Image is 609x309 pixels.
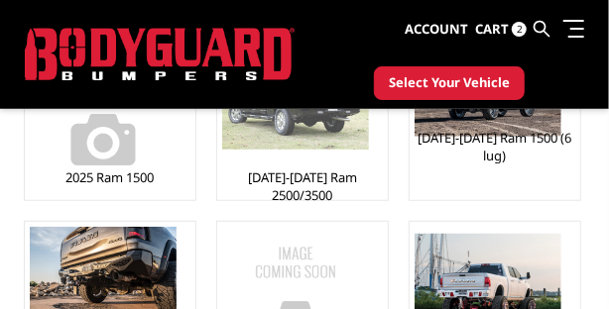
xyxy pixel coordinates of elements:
[30,40,190,158] a: No Image
[512,22,527,37] span: 2
[25,28,295,81] img: BODYGUARD BUMPERS
[475,20,509,38] span: Cart
[475,3,527,56] a: Cart 2
[66,168,155,186] a: 2025 Ram 1500
[415,129,575,164] a: [DATE]-[DATE] Ram 1500 (6 lug)
[405,20,468,38] span: Account
[389,73,510,93] span: Select Your Vehicle
[222,168,383,204] a: [DATE]-[DATE] Ram 2500/3500
[30,40,177,186] img: No Image
[405,3,468,56] a: Account
[374,66,525,100] button: Select Your Vehicle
